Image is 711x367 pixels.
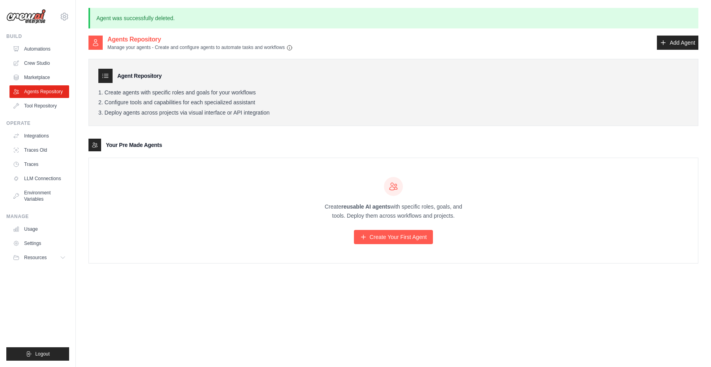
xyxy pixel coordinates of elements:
[354,230,433,244] a: Create Your First Agent
[9,130,69,142] a: Integrations
[107,35,293,44] h2: Agents Repository
[6,347,69,361] button: Logout
[98,89,688,96] li: Create agents with specific roles and goals for your workflows
[9,43,69,55] a: Automations
[9,85,69,98] a: Agents Repository
[9,172,69,185] a: LLM Connections
[9,144,69,156] a: Traces Old
[9,251,69,264] button: Resources
[657,36,698,50] a: Add Agent
[9,186,69,205] a: Environment Variables
[9,100,69,112] a: Tool Repository
[6,213,69,220] div: Manage
[318,202,469,220] p: Create with specific roles, goals, and tools. Deploy them across workflows and projects.
[9,57,69,70] a: Crew Studio
[9,237,69,250] a: Settings
[107,44,293,51] p: Manage your agents - Create and configure agents to automate tasks and workflows
[117,72,162,80] h3: Agent Repository
[88,8,698,28] p: Agent was successfully deleted.
[6,120,69,126] div: Operate
[35,351,50,357] span: Logout
[9,71,69,84] a: Marketplace
[341,203,390,210] strong: reusable AI agents
[98,99,688,106] li: Configure tools and capabilities for each specialized assistant
[6,33,69,40] div: Build
[9,223,69,235] a: Usage
[98,109,688,117] li: Deploy agents across projects via visual interface or API integration
[9,158,69,171] a: Traces
[24,254,47,261] span: Resources
[106,141,162,149] h3: Your Pre Made Agents
[6,9,46,24] img: Logo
